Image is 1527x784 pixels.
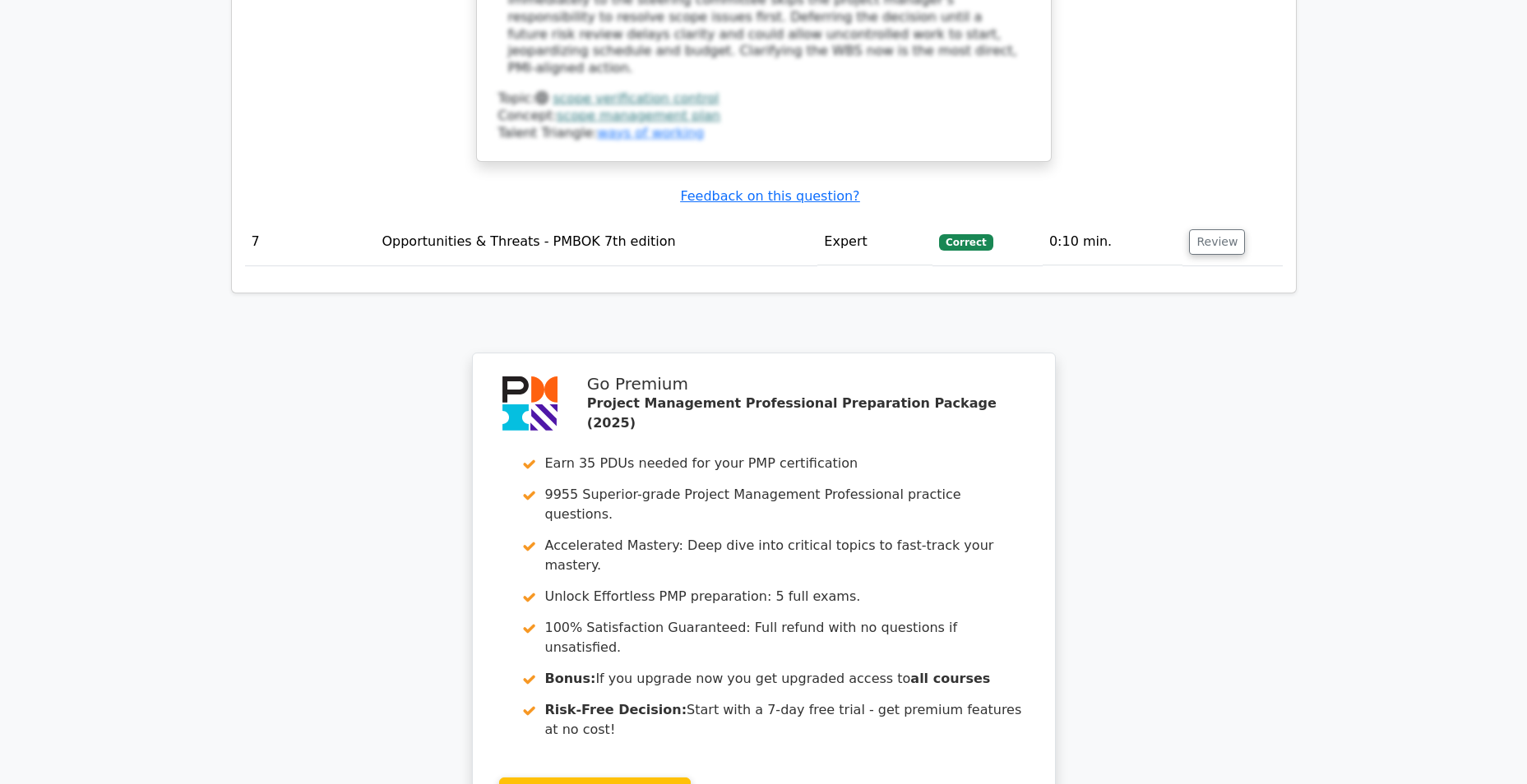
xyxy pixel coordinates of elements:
[597,125,704,141] a: ways of working
[939,234,993,251] span: Correct
[498,90,1030,141] div: Talent Triangle:
[1189,229,1245,255] button: Review
[557,108,720,123] a: scope management plan
[498,108,1030,125] div: Concept:
[245,219,376,265] td: 7
[498,90,1030,108] div: Topic:
[375,219,817,265] td: Opportunities & Threats - PMBOK 7th edition
[817,219,932,265] td: Expert
[680,188,859,204] a: Feedback on this question?
[553,90,719,106] a: scope verification control
[1043,219,1183,265] td: 0:10 min.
